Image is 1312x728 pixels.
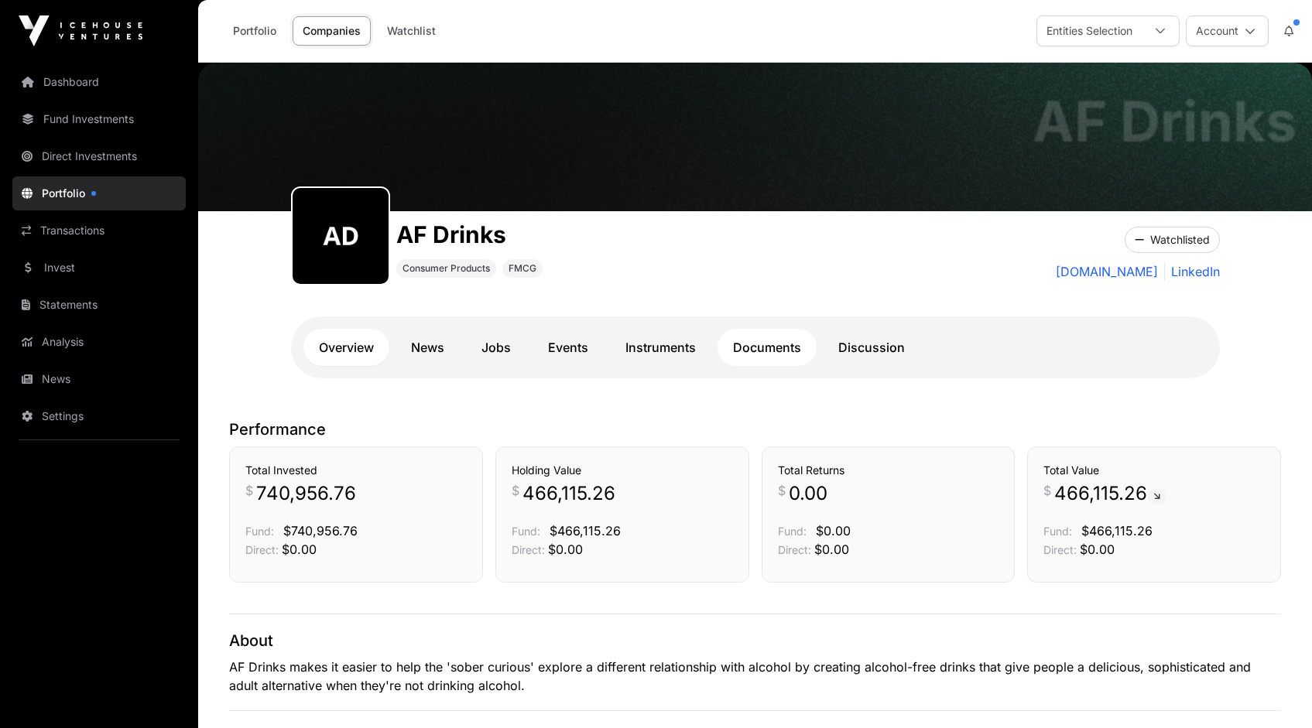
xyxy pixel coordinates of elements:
[778,543,811,556] span: Direct:
[814,542,849,557] span: $0.00
[1043,543,1077,556] span: Direct:
[303,329,1208,366] nav: Tabs
[396,329,460,366] a: News
[778,525,807,538] span: Fund:
[12,251,186,285] a: Invest
[550,523,621,538] span: $466,115.26
[533,329,604,366] a: Events
[12,176,186,210] a: Portfolio
[816,523,851,538] span: $0.00
[12,399,186,433] a: Settings
[12,214,186,248] a: Transactions
[718,329,817,366] a: Documents
[1056,262,1158,281] a: [DOMAIN_NAME]
[823,329,920,366] a: Discussion
[1164,262,1220,281] a: LinkedIn
[299,194,382,278] img: af-drinks358.png
[512,463,733,478] h3: Holding Value
[512,543,545,556] span: Direct:
[1037,16,1142,46] div: Entities Selection
[548,542,583,557] span: $0.00
[377,16,446,46] a: Watchlist
[229,658,1281,695] p: AF Drinks makes it easier to help the 'sober curious' explore a different relationship with alcoh...
[1043,525,1072,538] span: Fund:
[12,139,186,173] a: Direct Investments
[245,543,279,556] span: Direct:
[245,463,467,478] h3: Total Invested
[403,262,490,275] span: Consumer Products
[245,525,274,538] span: Fund:
[12,102,186,136] a: Fund Investments
[198,63,1312,211] img: AF Drinks
[12,325,186,359] a: Analysis
[1080,542,1115,557] span: $0.00
[1081,523,1153,538] span: $466,115.26
[1125,227,1220,253] button: Watchlisted
[245,481,253,500] span: $
[256,481,356,506] span: 740,956.76
[293,16,371,46] a: Companies
[466,329,526,366] a: Jobs
[303,329,389,366] a: Overview
[789,481,827,506] span: 0.00
[229,419,1281,440] p: Performance
[512,481,519,500] span: $
[283,523,358,538] span: $740,956.76
[1235,654,1312,728] iframe: Chat Widget
[223,16,286,46] a: Portfolio
[1043,481,1051,500] span: $
[778,481,786,500] span: $
[282,542,317,557] span: $0.00
[1186,15,1269,46] button: Account
[610,329,711,366] a: Instruments
[522,481,615,506] span: 466,115.26
[229,630,1281,651] p: About
[396,220,543,248] h1: AF Drinks
[1033,94,1297,149] h1: AF Drinks
[12,65,186,99] a: Dashboard
[509,262,536,275] span: FMCG
[512,525,540,538] span: Fund:
[12,288,186,322] a: Statements
[12,362,186,396] a: News
[19,15,142,46] img: Icehouse Ventures Logo
[1054,481,1166,506] span: 466,115.26
[778,463,999,478] h3: Total Returns
[1043,463,1265,478] h3: Total Value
